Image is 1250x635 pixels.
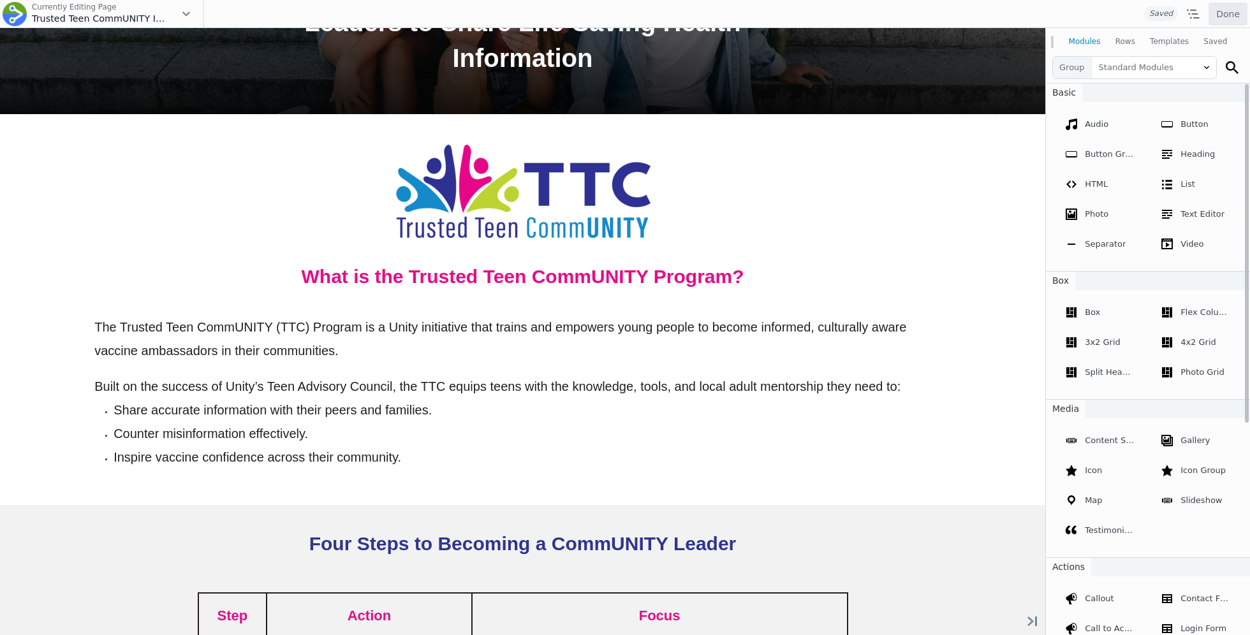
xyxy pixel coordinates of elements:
[32,3,169,12] div: Currently Editing Page
[1180,367,1224,377] span: Photo Grid
[94,351,901,365] span: Built on the success of Unity’s Teen Advisory Council, the TTC equips teens with the knowledge, t...
[1143,31,1196,54] button: Templates
[1046,400,1085,418] span: Media
[1085,624,1140,633] span: Call to Action
[1180,179,1195,189] span: List
[1180,435,1210,445] span: Gallery
[1052,56,1217,79] button: Group Standard Modules
[302,238,744,259] span: What is the Trusted Teen CommUNITY Program?
[1085,239,1126,249] span: Separator
[1180,239,1203,249] span: Video
[1053,57,1092,78] span: Group
[1180,465,1226,475] span: Icon Group
[1046,558,1091,576] span: Actions
[1085,179,1108,189] span: HTML
[1144,6,1178,20] span: Saved
[1085,337,1121,347] span: 3x2 Grid
[1085,525,1136,535] span: Testimonials
[1180,119,1209,129] span: Button
[309,505,737,526] span: Four Steps to Becoming a CommUNITY Leader
[114,422,401,436] span: Inspire vaccine confidence across their community.
[1180,495,1222,505] span: Slideshow
[1085,149,1140,159] span: Button Group
[639,580,680,595] span: Focus
[1085,435,1144,445] span: Content Slider
[1046,84,1082,102] span: Basic
[1085,367,1136,377] span: Split Header
[395,112,651,210] img: Trusted Teen Community_LANDSCAPE
[1180,149,1215,159] span: Heading
[1085,465,1102,475] span: Icon
[1061,31,1108,54] button: Modules
[94,292,906,330] span: The Trusted Teen CommUNITY (TTC) Program is a Unity initiative that trains and empowers young peo...
[1209,3,1247,26] button: Done
[1180,594,1236,603] span: Contact Form
[217,580,247,595] span: Step
[1085,495,1102,505] span: Map
[32,12,169,25] div: Trusted Teen CommUNITY Initiative
[1085,594,1114,603] span: Callout
[1108,31,1142,54] button: Rows
[1180,624,1226,633] span: Login Form
[1092,57,1216,78] span: Standard Modules
[1085,307,1100,317] span: Box
[1085,119,1108,129] span: Audio
[1196,31,1235,54] button: Saved
[114,375,432,389] span: Share accurate information with their peers and families.
[1085,209,1108,219] span: Photo
[1180,209,1224,219] span: Text Editor
[1180,3,1206,26] button: Outline
[1046,272,1075,290] span: Box
[348,580,391,595] span: Action
[3,2,27,26] img: gb-icon-small.png
[114,398,308,412] span: Counter misinformation effectively.
[1180,337,1216,347] span: 4x2 Grid
[1180,307,1236,317] span: Flex Columns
